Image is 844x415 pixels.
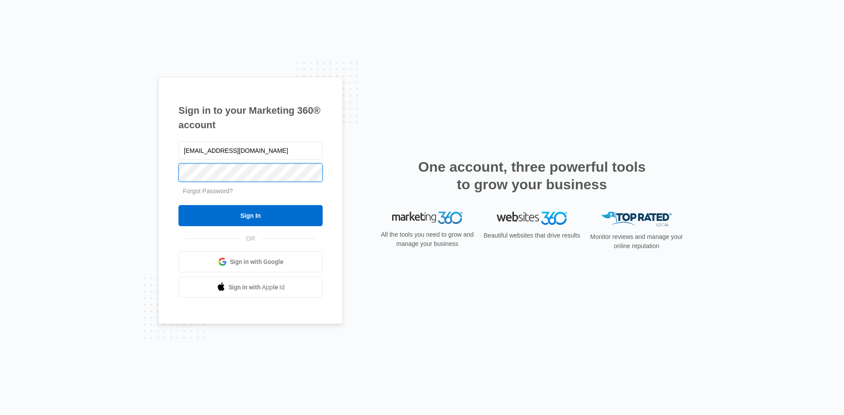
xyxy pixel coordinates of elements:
p: Beautiful websites that drive results [483,231,581,240]
span: Sign in with Apple Id [229,283,285,292]
img: Marketing 360 [392,212,462,224]
a: Sign in with Google [178,251,323,272]
a: Forgot Password? [183,188,233,195]
a: Sign in with Apple Id [178,277,323,298]
span: Sign in with Google [230,257,284,267]
h2: One account, three powerful tools to grow your business [415,158,648,193]
span: OR [240,234,262,243]
h1: Sign in to your Marketing 360® account [178,103,323,132]
img: Websites 360 [497,212,567,224]
p: Monitor reviews and manage your online reputation [587,232,686,251]
input: Email [178,141,323,160]
img: Top Rated Local [601,212,672,226]
p: All the tools you need to grow and manage your business [378,230,477,249]
input: Sign In [178,205,323,226]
